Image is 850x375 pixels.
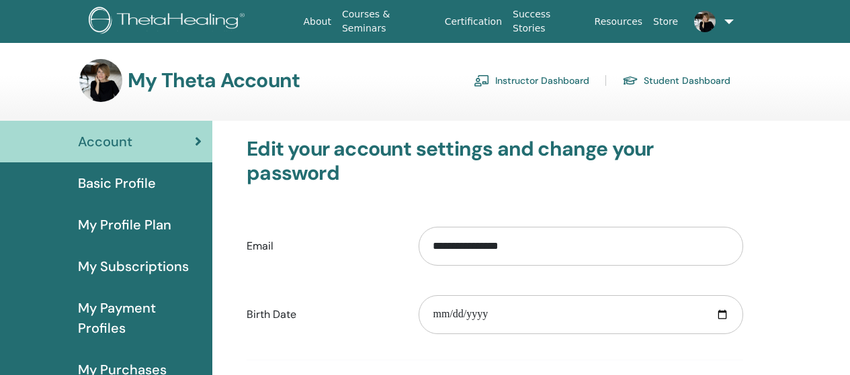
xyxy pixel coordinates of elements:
[78,298,202,338] span: My Payment Profiles
[247,137,743,185] h3: Edit your account settings and change your password
[474,74,490,87] img: chalkboard-teacher.svg
[78,131,132,152] span: Account
[622,75,638,87] img: graduation-cap.svg
[128,68,300,93] h3: My Theta Account
[589,9,648,34] a: Resources
[237,233,409,259] label: Email
[237,302,409,327] label: Birth Date
[78,173,156,193] span: Basic Profile
[648,9,683,34] a: Store
[622,70,730,91] a: Student Dashboard
[78,215,171,235] span: My Profile Plan
[507,2,589,41] a: Success Stories
[474,70,589,91] a: Instructor Dashboard
[298,9,337,34] a: About
[337,2,439,41] a: Courses & Seminars
[78,256,189,276] span: My Subscriptions
[439,9,507,34] a: Certification
[694,11,716,32] img: default.jpg
[89,7,249,37] img: logo.png
[79,59,122,102] img: default.jpg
